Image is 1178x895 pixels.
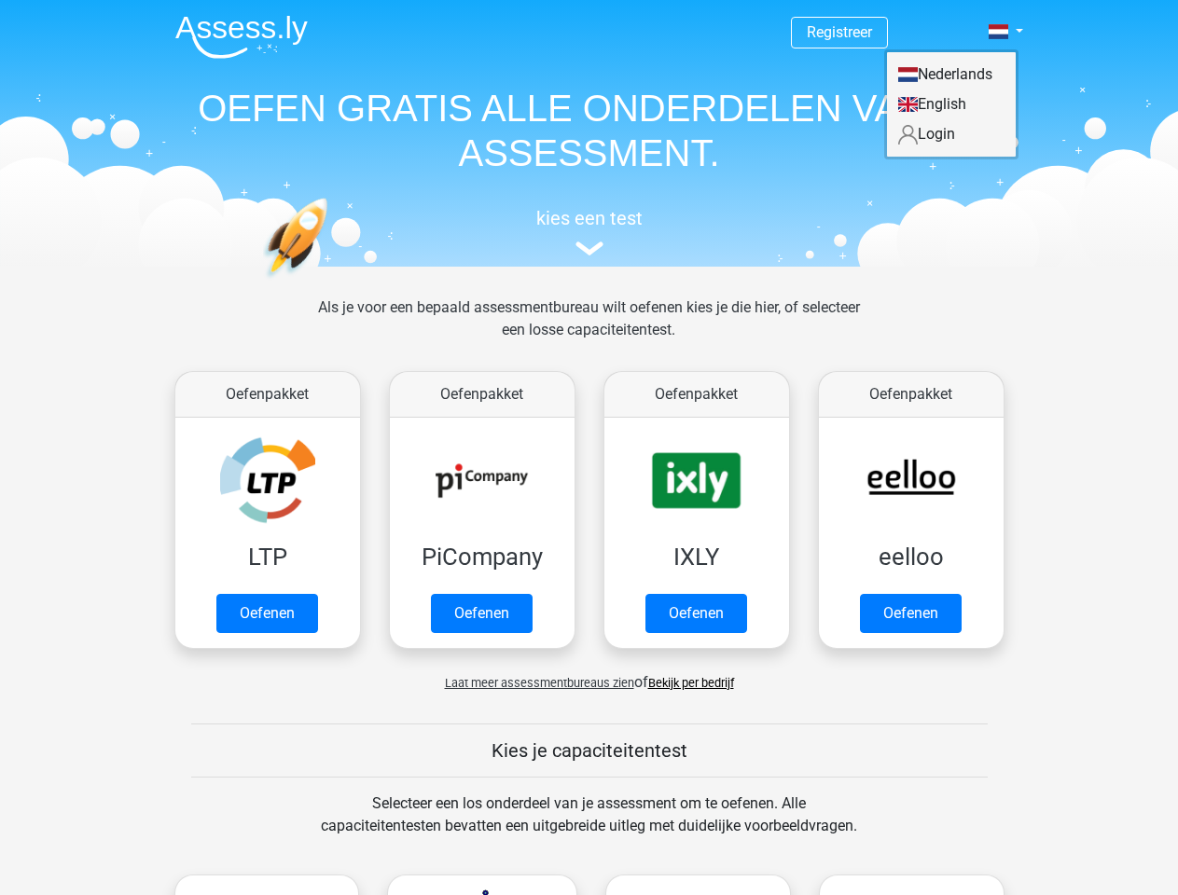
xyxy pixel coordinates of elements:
div: Selecteer een los onderdeel van je assessment om te oefenen. Alle capaciteitentesten bevatten een... [303,792,875,860]
img: Assessly [175,15,308,59]
a: English [887,89,1016,119]
h1: OEFEN GRATIS ALLE ONDERDELEN VAN JE ASSESSMENT. [160,86,1019,175]
img: oefenen [263,198,400,366]
div: of [160,656,1019,694]
h5: Kies je capaciteitentest [191,739,988,762]
a: Oefenen [216,594,318,633]
a: Oefenen [860,594,962,633]
a: Oefenen [645,594,747,633]
div: Als je voor een bepaald assessmentbureau wilt oefenen kies je die hier, of selecteer een losse ca... [303,296,875,364]
h5: kies een test [160,207,1019,229]
a: Bekijk per bedrijf [648,676,734,690]
span: Laat meer assessmentbureaus zien [445,676,634,690]
a: Registreer [807,23,872,41]
a: Oefenen [431,594,533,633]
a: Nederlands [887,60,1016,89]
a: Login [887,119,1016,149]
a: kies een test [160,207,1019,256]
img: assessment [575,241,603,255]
